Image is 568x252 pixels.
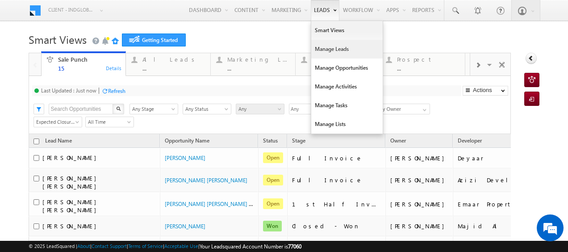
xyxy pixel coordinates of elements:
span: Expected Closure Date [34,118,79,126]
button: Actions [463,86,508,96]
div: [PERSON_NAME] [390,200,449,208]
div: Deyaar [458,154,547,162]
div: Last Updated : Just now [41,87,96,94]
span: 77060 [288,243,301,250]
a: Expected Closure Date [33,117,82,127]
span: Any Stage [130,105,175,113]
a: Stage [288,136,310,147]
a: [PERSON_NAME] [165,155,205,161]
span: Any [236,105,281,113]
a: All Time [85,117,134,127]
a: Smart Views [311,21,383,40]
a: Any Status [183,104,231,114]
div: Majid Al Futtaim [458,222,547,230]
a: [PERSON_NAME] [PERSON_NAME] - Sale Punch [165,200,278,207]
div: Marketing Leads [227,56,290,63]
input: Check all records [33,139,39,144]
span: Open [263,152,283,163]
span: [PERSON_NAME] [PERSON_NAME] [42,174,101,190]
a: Terms of Service [128,243,163,249]
a: Sale Punch15Details [41,51,126,76]
span: Your Leadsquared Account Number is [200,243,301,250]
a: Marketing Leads... [210,53,296,76]
a: Any Stage [129,104,178,114]
a: [PERSON_NAME] [165,223,205,230]
span: Client - indglobal1 (77060) [48,5,95,14]
a: Manage Activities [311,77,383,96]
div: ... [227,65,290,71]
div: 1st Half Invoice [292,200,381,208]
img: Search [116,106,121,111]
div: [PERSON_NAME] [390,222,449,230]
a: Show All Items [418,104,429,113]
span: Smart Views [29,32,87,46]
div: Full Invoice [292,154,381,162]
div: Emaar Properties [458,200,547,208]
a: Manage Lists [311,115,383,134]
div: ... [397,65,459,71]
input: Search Opportunities [49,104,113,114]
span: [PERSON_NAME] [42,154,101,161]
a: Contact Support [92,243,127,249]
a: Contact... [295,53,380,76]
span: Opportunity Name [165,137,209,144]
a: About [77,243,90,249]
div: Prospect [397,56,459,63]
div: Closed - Won [292,222,381,230]
span: Owner [390,137,406,144]
a: Prospect... [380,53,465,76]
span: © 2025 LeadSquared | | | | | [29,242,301,251]
a: [PERSON_NAME] [PERSON_NAME] [165,177,247,184]
div: [PERSON_NAME] [390,154,449,162]
a: Any [236,104,284,114]
div: Refresh [108,88,125,94]
div: Details [105,64,122,72]
span: Lead Name [41,136,76,147]
div: Sale Punch [58,56,121,63]
div: 15 [58,65,121,71]
div: ... [142,65,205,71]
div: Full Invoice [292,176,381,184]
span: Any [289,104,363,114]
div: All Leads [142,56,205,63]
span: Stage [292,137,305,144]
a: Manage Opportunities [311,59,383,77]
span: Open [263,175,283,185]
a: Opportunity Name [160,136,214,147]
span: [PERSON_NAME] [42,222,101,230]
span: Any Status [183,105,228,113]
span: Open [263,198,283,209]
span: [PERSON_NAME] [PERSON_NAME] [42,198,101,214]
div: Azizi Developments [458,176,547,184]
input: Type to Search [375,104,430,114]
a: All Leads... [125,53,211,76]
a: Developer [453,136,486,147]
div: [PERSON_NAME] [390,176,449,184]
span: Won [263,221,282,231]
span: All Time [86,118,131,126]
a: Acceptable Use [164,243,198,249]
a: Manage Tasks [311,96,383,115]
div: Any [289,104,370,114]
a: Manage Leads [311,40,383,59]
span: Developer [458,137,482,144]
a: Getting Started [122,34,186,46]
a: Status [259,136,282,147]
